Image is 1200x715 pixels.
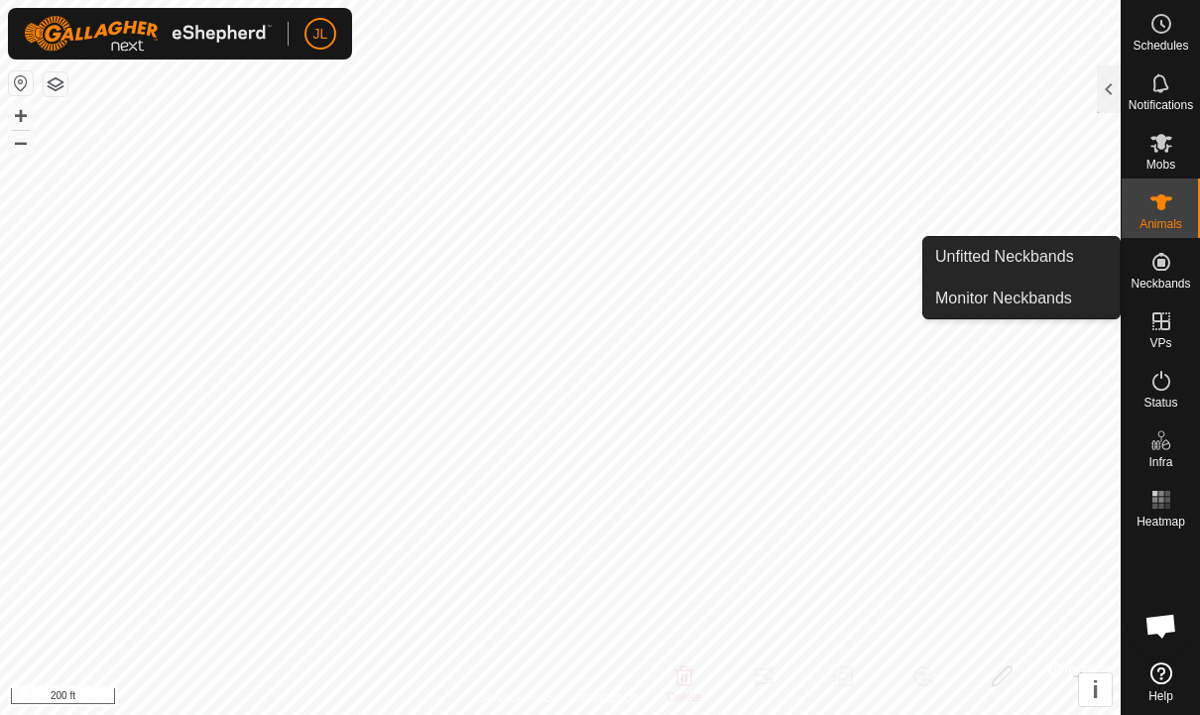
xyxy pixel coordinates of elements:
a: Unfitted Neckbands [923,237,1120,277]
span: Monitor Neckbands [935,287,1072,310]
span: Heatmap [1137,516,1185,528]
a: Contact Us [580,689,639,707]
button: Reset Map [9,71,33,95]
span: Unfitted Neckbands [935,245,1074,269]
span: i [1092,676,1099,703]
span: Mobs [1146,159,1175,171]
div: Open chat [1132,596,1191,655]
img: Gallagher Logo [24,16,272,52]
button: + [9,104,33,128]
span: Status [1143,397,1177,409]
button: Map Layers [44,72,67,96]
a: Monitor Neckbands [923,279,1120,318]
span: Help [1148,690,1173,702]
span: Neckbands [1131,278,1190,290]
span: VPs [1149,337,1171,349]
span: Infra [1148,456,1172,468]
button: – [9,130,33,154]
a: Privacy Policy [482,689,556,707]
button: i [1079,673,1112,706]
a: Help [1122,655,1200,710]
span: Animals [1140,218,1182,230]
span: Notifications [1129,99,1193,111]
span: JL [313,24,328,45]
span: Schedules [1133,40,1188,52]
